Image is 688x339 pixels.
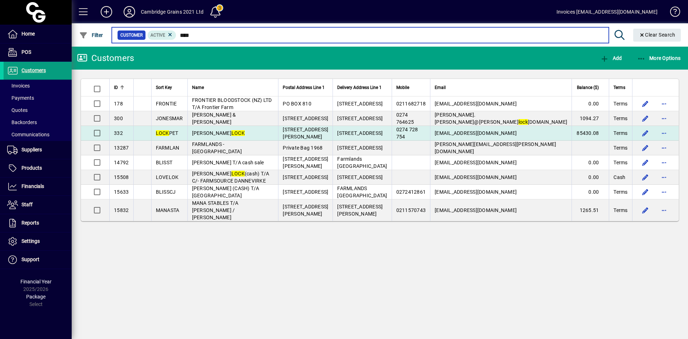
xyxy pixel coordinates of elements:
[283,101,311,107] span: PO BOX 810
[20,279,52,284] span: Financial Year
[572,111,609,126] td: 1094.27
[7,132,49,137] span: Communications
[613,84,625,91] span: Terms
[114,189,129,195] span: 15633
[337,156,387,169] span: Farmlands [GEOGRAPHIC_DATA]
[435,141,556,154] span: [PERSON_NAME][EMAIL_ADDRESS][PERSON_NAME][DOMAIN_NAME]
[577,84,599,91] span: Balance ($)
[572,170,609,185] td: 0.00
[26,294,46,300] span: Package
[21,31,35,37] span: Home
[337,185,387,198] span: FARMLANDS [GEOGRAPHIC_DATA]
[396,84,426,91] div: Mobile
[21,49,31,55] span: POS
[658,157,670,168] button: More options
[156,101,177,107] span: FRONTIE
[576,84,605,91] div: Balance ($)
[114,160,129,165] span: 14792
[114,207,129,213] span: 15832
[95,5,118,18] button: Add
[231,130,245,136] em: LOCK
[4,232,72,250] a: Settings
[141,6,204,18] div: Cambridge Grains 2021 Ltd
[613,159,627,166] span: Terms
[4,43,72,61] a: POS
[4,25,72,43] a: Home
[613,100,627,107] span: Terms
[640,204,651,216] button: Edit
[635,52,683,65] button: More Options
[156,189,176,195] span: BLISSCJ
[114,116,123,121] span: 300
[283,204,328,217] span: [STREET_ADDRESS][PERSON_NAME]
[192,160,264,165] span: [PERSON_NAME] T/A cash sale
[572,185,609,199] td: 0.00
[4,128,72,141] a: Communications
[156,145,180,151] span: FARMLAN
[435,101,517,107] span: [EMAIL_ADDRESS][DOMAIN_NAME]
[192,141,242,154] span: FARMLANDS - [GEOGRAPHIC_DATA]
[613,144,627,151] span: Terms
[435,207,517,213] span: [EMAIL_ADDRESS][DOMAIN_NAME]
[519,119,528,125] em: lock
[21,202,33,207] span: Staff
[435,112,567,125] span: [PERSON_NAME].[PERSON_NAME]@[PERSON_NAME] [DOMAIN_NAME]
[192,185,259,198] span: [PERSON_NAME] (CASH) T/A [GEOGRAPHIC_DATA]
[435,160,517,165] span: [EMAIL_ADDRESS][DOMAIN_NAME]
[640,113,651,124] button: Edit
[4,104,72,116] a: Quotes
[150,33,165,38] span: Active
[396,207,426,213] span: 0211570743
[156,207,180,213] span: MANASTA
[658,113,670,124] button: More options
[7,95,34,101] span: Payments
[192,84,274,91] div: Name
[435,174,517,180] span: [EMAIL_ADDRESS][DOMAIN_NAME]
[658,186,670,198] button: More options
[435,189,517,195] span: [EMAIL_ADDRESS][DOMAIN_NAME]
[658,171,670,183] button: More options
[21,67,46,73] span: Customers
[192,84,204,91] span: Name
[21,238,40,244] span: Settings
[7,119,37,125] span: Backorders
[640,171,651,183] button: Edit
[21,220,39,226] span: Reports
[192,171,269,184] span: [PERSON_NAME] (cash) T/A C/- FARMSOURCE DANNEVIRKE
[4,178,72,196] a: Financials
[156,174,179,180] span: LOVELOK
[156,84,172,91] span: Sort Key
[435,130,517,136] span: [EMAIL_ADDRESS][DOMAIN_NAME]
[4,92,72,104] a: Payments
[231,171,245,176] em: LOCK
[337,174,383,180] span: [STREET_ADDRESS]
[192,112,236,125] span: [PERSON_NAME] & [PERSON_NAME]
[120,32,143,39] span: Customer
[4,159,72,177] a: Products
[396,101,426,107] span: 0211682718
[4,141,72,159] a: Suppliers
[21,256,39,262] span: Support
[598,52,623,65] button: Add
[192,97,272,110] span: FRONTIER BLOODSTOCK (NZ) LTD T/A Frontier Farm
[572,96,609,111] td: 0.00
[435,84,567,91] div: Email
[114,145,129,151] span: 13287
[283,127,328,140] span: [STREET_ADDRESS][PERSON_NAME]
[396,127,418,140] span: 0274 728 754
[283,116,328,121] span: [STREET_ADDRESS]
[640,142,651,154] button: Edit
[283,189,328,195] span: [STREET_ADDRESS]
[556,6,658,18] div: Invoices [EMAIL_ADDRESS][DOMAIN_NAME]
[7,107,28,113] span: Quotes
[21,183,44,189] span: Financials
[658,204,670,216] button: More options
[639,32,675,38] span: Clear Search
[337,101,383,107] span: [STREET_ADDRESS]
[114,84,129,91] div: ID
[613,188,627,196] span: Terms
[118,5,141,18] button: Profile
[192,200,239,220] span: MANA STABLES T/A [PERSON_NAME] / [PERSON_NAME]
[156,130,169,136] em: LOCK
[114,84,118,91] span: ID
